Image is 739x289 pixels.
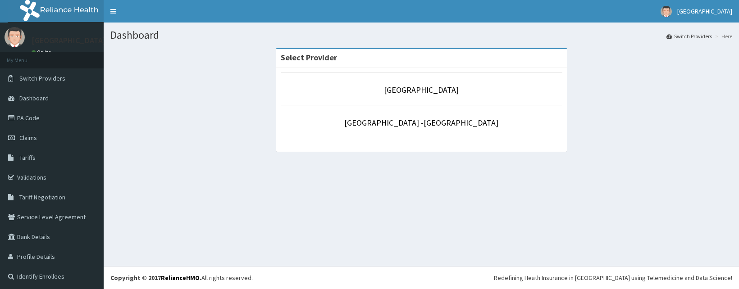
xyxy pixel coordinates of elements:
img: User Image [661,6,672,17]
p: [GEOGRAPHIC_DATA] [32,36,106,45]
span: Tariff Negotiation [19,193,65,201]
a: [GEOGRAPHIC_DATA] [384,85,459,95]
div: Redefining Heath Insurance in [GEOGRAPHIC_DATA] using Telemedicine and Data Science! [494,273,732,282]
span: Claims [19,134,37,142]
strong: Select Provider [281,52,337,63]
a: [GEOGRAPHIC_DATA] -[GEOGRAPHIC_DATA] [344,117,498,128]
footer: All rights reserved. [104,266,739,289]
img: User Image [5,27,25,47]
span: [GEOGRAPHIC_DATA] [677,7,732,15]
a: RelianceHMO [161,274,200,282]
strong: Copyright © 2017 . [110,274,201,282]
span: Tariffs [19,154,36,162]
a: Online [32,49,53,55]
h1: Dashboard [110,29,732,41]
li: Here [713,32,732,40]
a: Switch Providers [666,32,712,40]
span: Switch Providers [19,74,65,82]
span: Dashboard [19,94,49,102]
